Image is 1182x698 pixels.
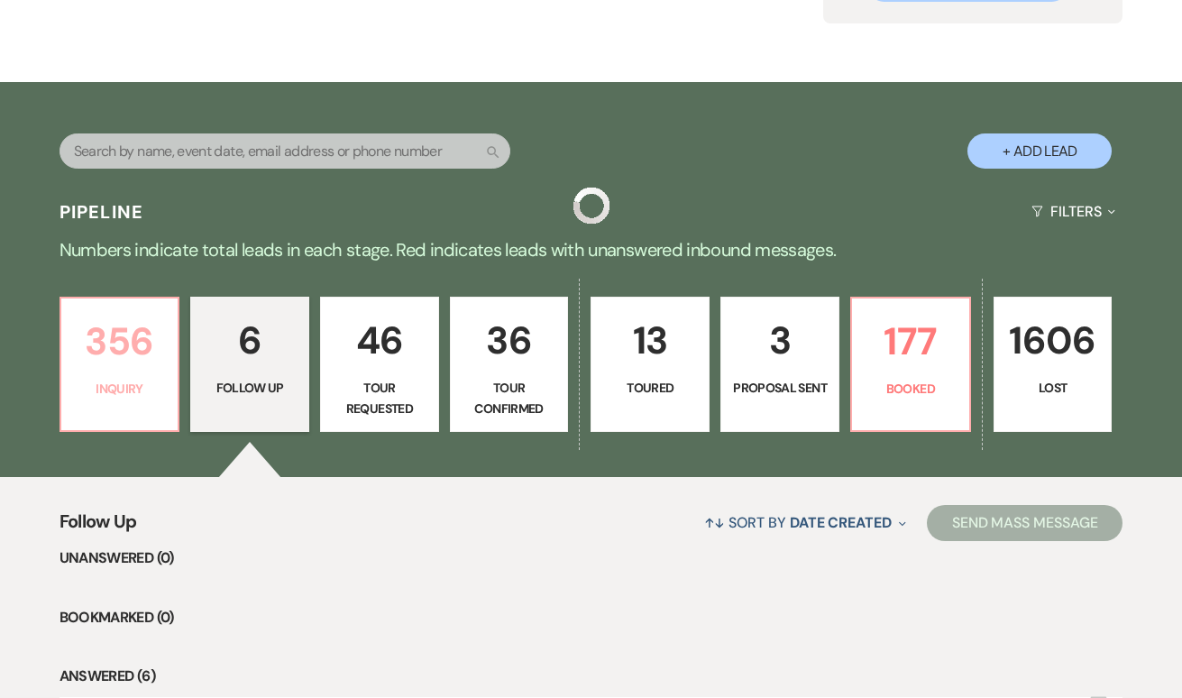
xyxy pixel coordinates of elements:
[602,310,698,371] p: 13
[462,310,557,371] p: 36
[732,310,828,371] p: 3
[967,133,1112,169] button: + Add Lead
[732,378,828,398] p: Proposal Sent
[1005,310,1101,371] p: 1606
[704,513,726,532] span: ↑↓
[332,378,427,418] p: Tour Requested
[450,297,569,432] a: 36Tour Confirmed
[202,378,298,398] p: Follow Up
[602,378,698,398] p: Toured
[332,310,427,371] p: 46
[863,379,958,399] p: Booked
[320,297,439,432] a: 46Tour Requested
[72,379,168,399] p: Inquiry
[1024,188,1122,235] button: Filters
[994,297,1113,432] a: 1606Lost
[790,513,892,532] span: Date Created
[60,546,1123,570] li: Unanswered (0)
[863,311,958,372] p: 177
[1005,378,1101,398] p: Lost
[573,188,609,224] img: loading spinner
[720,297,839,432] a: 3Proposal Sent
[60,199,144,225] h3: Pipeline
[202,310,298,371] p: 6
[927,505,1123,541] button: Send Mass Message
[591,297,710,432] a: 13Toured
[60,508,137,546] span: Follow Up
[72,311,168,372] p: 356
[60,606,1123,629] li: Bookmarked (0)
[60,133,510,169] input: Search by name, event date, email address or phone number
[697,499,913,546] button: Sort By Date Created
[190,297,309,432] a: 6Follow Up
[60,297,180,432] a: 356Inquiry
[462,378,557,418] p: Tour Confirmed
[60,665,1123,688] li: Answered (6)
[850,297,971,432] a: 177Booked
